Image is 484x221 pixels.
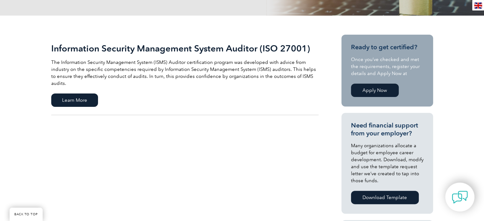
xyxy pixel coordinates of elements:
a: Information Security Management System Auditor (ISO 27001) The Information Security Management Sy... [51,35,319,115]
p: The Information Security Management System (ISMS) Auditor certification program was developed wit... [51,59,319,87]
a: BACK TO TOP [10,208,43,221]
a: Download Template [351,191,419,204]
p: Many organizations allocate a budget for employee career development. Download, modify and use th... [351,142,424,184]
h2: Information Security Management System Auditor (ISO 27001) [51,43,319,53]
img: en [474,3,482,9]
p: Once you’ve checked and met the requirements, register your details and Apply Now at [351,56,424,77]
span: Learn More [51,93,98,107]
h3: Need financial support from your employer? [351,121,424,137]
img: contact-chat.png [452,189,468,205]
a: Apply Now [351,84,399,97]
h3: Ready to get certified? [351,43,424,51]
